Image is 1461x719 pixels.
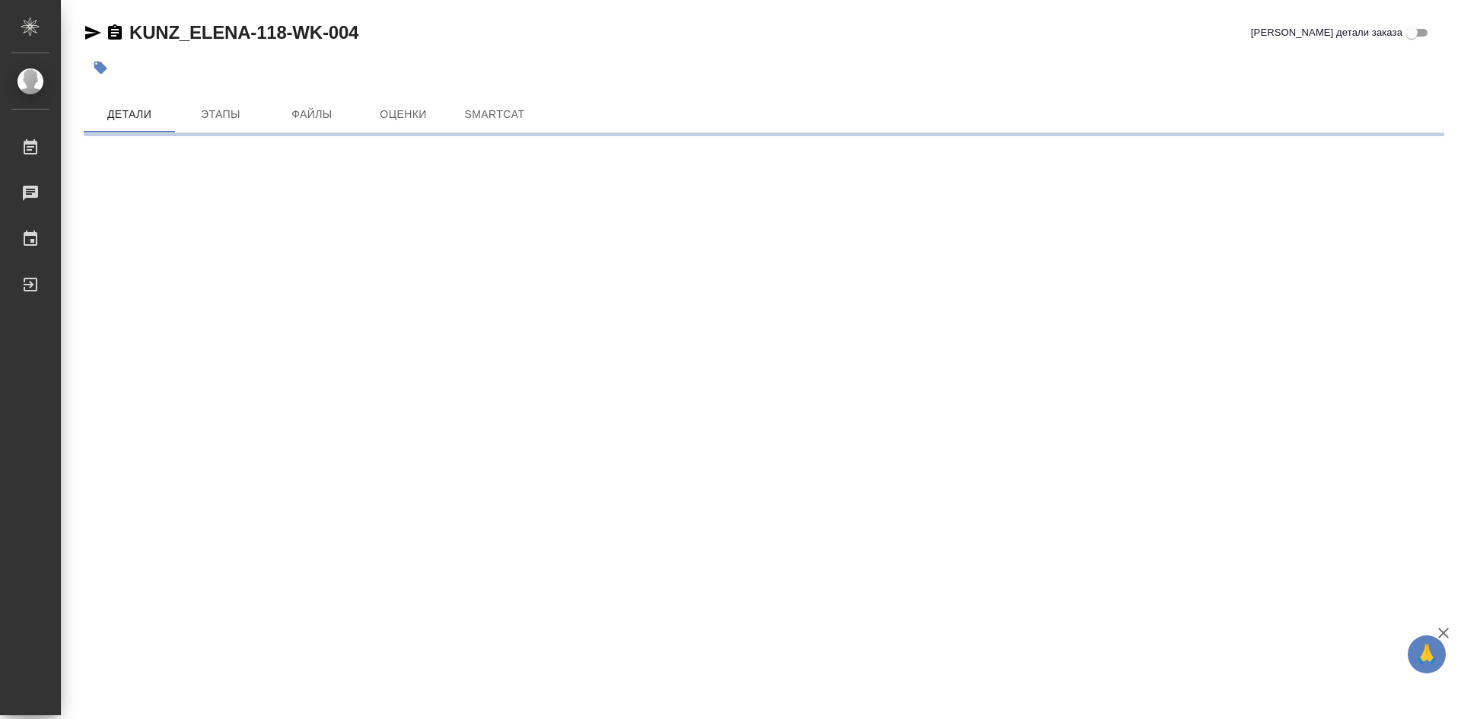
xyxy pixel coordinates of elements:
span: Этапы [184,105,257,124]
span: Детали [93,105,166,124]
span: Оценки [367,105,440,124]
span: 🙏 [1414,638,1440,670]
span: Файлы [275,105,349,124]
button: Скопировать ссылку для ЯМессенджера [84,24,102,42]
a: KUNZ_ELENA-118-WK-004 [129,22,358,43]
button: 🙏 [1408,635,1446,673]
span: SmartCat [458,105,531,124]
button: Скопировать ссылку [106,24,124,42]
button: Добавить тэг [84,51,117,84]
span: [PERSON_NAME] детали заказа [1251,25,1402,40]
